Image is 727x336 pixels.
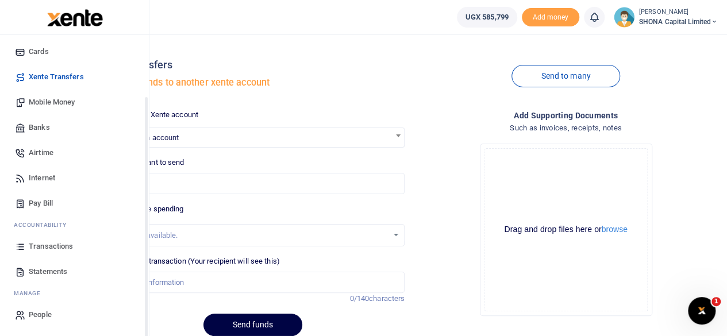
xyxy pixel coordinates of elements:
[29,172,55,184] span: Internet
[350,294,370,303] span: 0/140
[9,39,140,64] a: Cards
[101,173,405,195] input: UGX
[101,272,405,293] input: Enter extra information
[452,7,522,28] li: Wallet ballance
[203,314,302,336] button: Send funds
[480,144,652,316] div: File Uploader
[29,266,67,277] span: Statements
[22,221,66,229] span: countability
[29,241,73,252] span: Transactions
[9,90,140,115] a: Mobile Money
[29,198,53,209] span: Pay Bill
[29,71,84,83] span: Xente Transfers
[9,165,140,191] a: Internet
[101,256,280,267] label: Memo for this transaction (Your recipient will see this)
[711,297,721,306] span: 1
[109,230,388,241] div: No options available.
[29,147,53,159] span: Airtime
[485,224,647,235] div: Drag and drop files here or
[29,46,49,57] span: Cards
[522,12,579,21] a: Add money
[639,7,718,17] small: [PERSON_NAME]
[20,289,41,298] span: anage
[46,13,103,21] a: logo-small logo-large logo-large
[511,65,620,87] a: Send to many
[29,96,75,108] span: Mobile Money
[9,64,140,90] a: Xente Transfers
[101,128,405,148] span: Search for an account
[29,309,52,320] span: People
[369,294,405,303] span: characters
[522,8,579,27] span: Add money
[9,191,140,216] a: Pay Bill
[101,59,405,71] h4: Xente transfers
[9,284,140,302] li: M
[9,115,140,140] a: Banks
[47,9,103,26] img: logo-large
[414,109,718,122] h4: Add supporting Documents
[101,128,404,146] span: Search for an account
[639,17,718,27] span: SHONA Capital Limited
[9,140,140,165] a: Airtime
[522,8,579,27] li: Toup your wallet
[101,77,405,88] h5: Transfer funds to another xente account
[614,7,634,28] img: profile-user
[688,297,716,325] iframe: Intercom live chat
[457,7,517,28] a: UGX 585,799
[414,122,718,134] h4: Such as invoices, receipts, notes
[9,216,140,234] li: Ac
[466,11,509,23] span: UGX 585,799
[9,234,140,259] a: Transactions
[29,122,50,133] span: Banks
[9,259,140,284] a: Statements
[614,7,718,28] a: profile-user [PERSON_NAME] SHONA Capital Limited
[9,302,140,327] a: People
[602,225,628,233] button: browse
